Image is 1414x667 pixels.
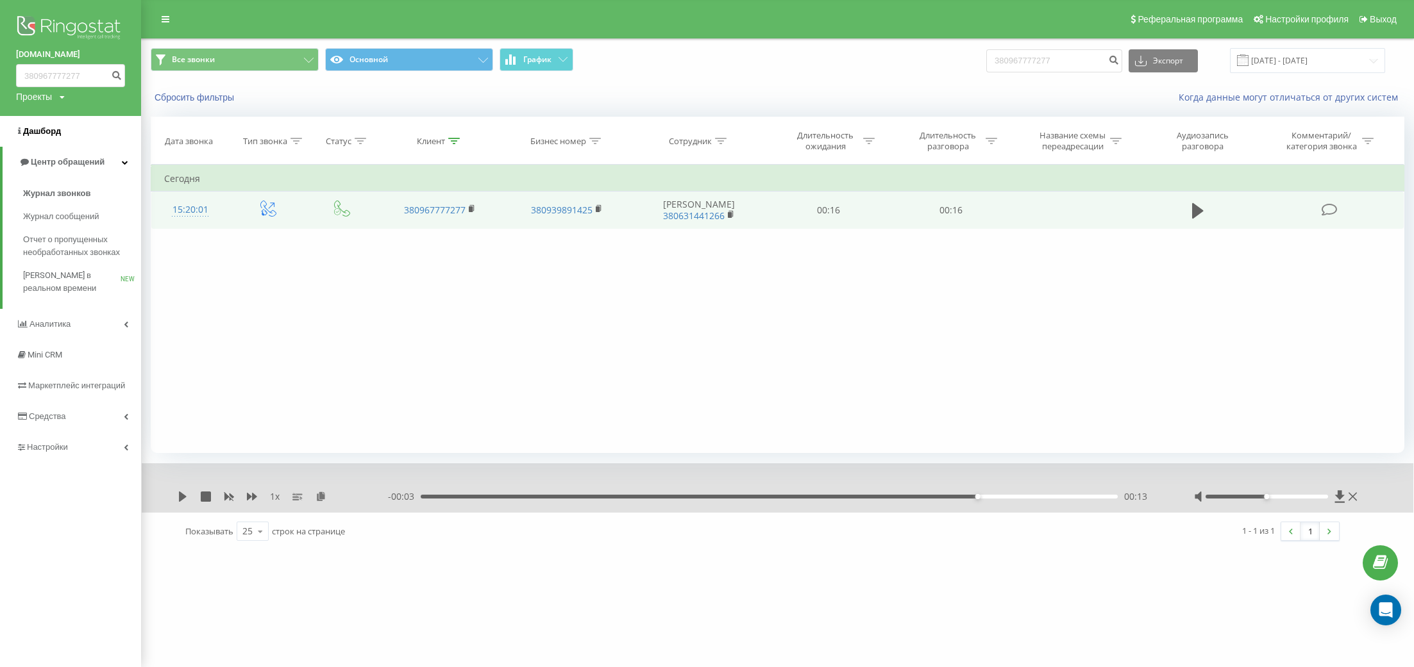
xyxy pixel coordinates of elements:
[1370,14,1397,24] span: Выход
[1129,49,1198,72] button: Экспорт
[417,136,445,147] div: Клиент
[172,54,215,65] span: Все звонки
[242,525,253,538] div: 25
[151,166,1404,192] td: Сегодня
[31,157,105,167] span: Центр обращений
[768,192,890,229] td: 00:16
[270,490,280,503] span: 1 x
[1124,490,1147,503] span: 00:13
[1370,595,1401,625] div: Open Intercom Messenger
[23,205,141,228] a: Журнал сообщений
[16,13,125,45] img: Ringostat logo
[243,136,287,147] div: Тип звонка
[28,350,62,359] span: Mini CRM
[23,264,141,300] a: [PERSON_NAME] в реальном времениNEW
[1284,130,1359,152] div: Комментарий/категория звонка
[669,136,712,147] div: Сотрудник
[151,92,240,103] button: Сбросить фильтры
[1161,130,1244,152] div: Аудиозапись разговора
[388,490,421,503] span: - 00:03
[16,48,125,61] a: [DOMAIN_NAME]
[986,49,1122,72] input: Поиск по номеру
[663,210,725,222] a: 380631441266
[523,55,551,64] span: График
[975,494,981,499] div: Accessibility label
[151,48,319,71] button: Все звонки
[530,136,586,147] div: Бизнес номер
[1242,524,1275,537] div: 1 - 1 из 1
[325,48,493,71] button: Основной
[27,442,68,452] span: Настройки
[1265,494,1270,499] div: Accessibility label
[23,182,141,205] a: Журнал звонков
[500,48,573,71] button: График
[272,525,345,537] span: строк на странице
[531,204,593,216] a: 380939891425
[1300,522,1320,540] a: 1
[404,204,466,216] a: 380967777277
[164,197,217,222] div: 15:20:01
[23,126,61,136] span: Дашборд
[165,136,213,147] div: Дата звонка
[1038,130,1107,152] div: Название схемы переадресации
[1265,14,1349,24] span: Настройки профиля
[23,210,99,223] span: Журнал сообщений
[16,64,125,87] input: Поиск по номеру
[914,130,982,152] div: Длительность разговора
[3,147,141,177] a: Центр обращений
[630,192,768,229] td: [PERSON_NAME]
[1138,14,1243,24] span: Реферальная программа
[23,233,135,259] span: Отчет о пропущенных необработанных звонках
[185,525,233,537] span: Показывать
[1179,91,1404,103] a: Когда данные могут отличаться от других систем
[16,90,52,103] div: Проекты
[326,136,351,147] div: Статус
[29,319,71,329] span: Аналитика
[23,228,141,264] a: Отчет о пропущенных необработанных звонках
[23,187,90,200] span: Журнал звонков
[29,411,66,421] span: Средства
[890,192,1013,229] td: 00:16
[23,269,121,295] span: [PERSON_NAME] в реальном времени
[791,130,860,152] div: Длительность ожидания
[28,381,125,390] span: Маркетплейс интеграций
